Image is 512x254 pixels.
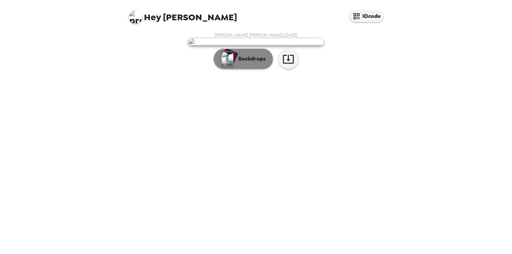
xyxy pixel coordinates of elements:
[349,10,383,22] button: IDcode
[214,49,273,69] button: Backdrops
[129,10,142,24] img: profile pic
[235,55,266,63] p: Backdrops
[188,38,324,45] img: user
[129,7,237,22] span: [PERSON_NAME]
[214,32,298,38] span: [PERSON_NAME] [PERSON_NAME] , [DATE]
[144,11,161,23] span: Hey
